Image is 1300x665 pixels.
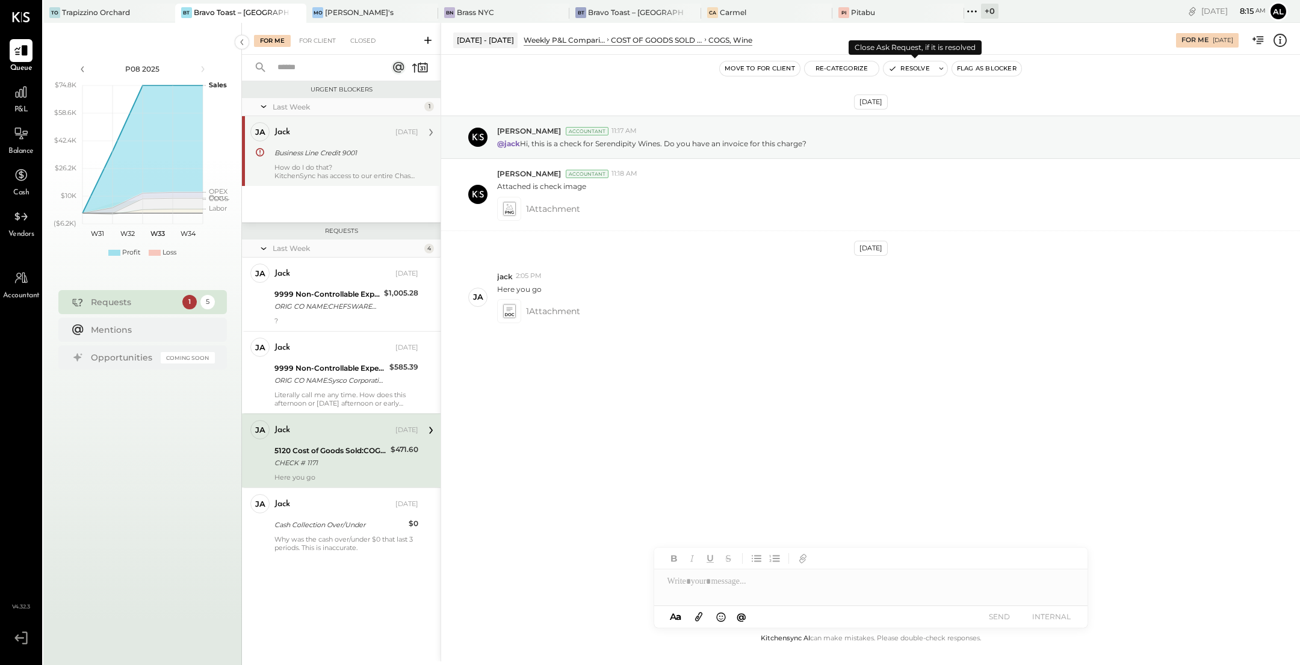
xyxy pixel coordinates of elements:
button: Italic [684,551,700,566]
span: 1 Attachment [526,197,580,221]
text: $74.8K [55,81,76,89]
div: Carmel [720,7,746,17]
a: Accountant [1,267,42,302]
div: ja [255,342,265,353]
text: $42.4K [54,136,76,144]
div: [DATE] [395,269,418,279]
div: [DATE] [395,425,418,435]
button: Bold [666,551,682,566]
button: Unordered List [749,551,764,566]
div: BT [575,7,586,18]
div: BN [444,7,455,18]
text: W31 [91,229,104,238]
div: jack [274,268,290,280]
div: Close Ask Request, if it is resolved [849,40,982,55]
div: Last Week [273,243,421,253]
div: $0 [409,518,418,530]
div: ja [255,268,265,279]
text: $10K [61,191,76,200]
div: Business Line Credit 9001 [274,147,415,159]
button: Add URL [795,551,811,566]
div: jack [274,342,290,354]
span: [PERSON_NAME] [497,126,561,136]
p: Attached is check image [497,181,586,191]
div: jack [274,498,290,510]
div: $471.60 [391,444,418,456]
button: Resolve [884,61,934,76]
div: BT [181,7,192,18]
div: COST OF GOODS SOLD (COGS) [611,35,702,45]
text: $58.6K [54,108,76,117]
div: Weekly P&L Comparison [524,35,605,45]
div: + 0 [981,4,998,19]
div: TO [49,7,60,18]
button: Strikethrough [720,551,736,566]
text: OPEX [209,187,228,196]
div: Mentions [91,324,209,336]
span: 1 Attachment [526,299,580,323]
div: Ca [707,7,718,18]
a: Balance [1,122,42,157]
div: Closed [344,35,382,47]
div: Bravo Toast – [GEOGRAPHIC_DATA] [194,7,289,17]
button: Al [1269,2,1288,21]
span: 2:05 PM [516,271,542,281]
div: Loss [162,248,176,258]
div: Mo [312,7,323,18]
div: 9999 Non-Controllable Expenses:Other Income and Expenses:To Be Classified P&L [274,362,386,374]
button: SEND [976,608,1024,625]
div: ja [473,291,483,303]
div: ORIG CO NAME:Sysco Corporatio ORIG ID:XXXXXX4834 DESC DATE: CO ENTRY DESCR:Payment SEC:CCD TRACE#... [274,374,386,386]
a: P&L [1,81,42,116]
div: How do I do that? [274,163,418,180]
div: [DATE] [395,500,418,509]
div: ja [255,498,265,510]
button: Move to for client [720,61,800,76]
div: Profit [122,248,140,258]
div: copy link [1186,5,1198,17]
div: 9999 Non-Controllable Expenses:Other Income and Expenses:To Be Classified P&L [274,288,380,300]
strong: @jack [497,139,520,148]
div: 4 [424,244,434,253]
div: ORIG CO NAME:CHEFSWAREHOUSEWE ORIG ID:3383693141 DESC DATE:250 [274,300,380,312]
div: $1,005.28 [384,287,418,299]
span: 11:17 AM [611,126,637,136]
div: [DATE] - [DATE] [453,32,518,48]
span: Vendors [8,229,34,240]
div: ja [255,424,265,436]
div: Trapizzino Orchard [62,7,130,17]
button: Aa [666,610,686,623]
div: ? [274,317,418,325]
div: [DATE] [854,94,888,110]
span: P&L [14,105,28,116]
div: jack [274,424,290,436]
text: Sales [209,81,227,89]
button: Underline [702,551,718,566]
div: $585.39 [389,361,418,373]
div: ja [255,126,265,138]
div: [DATE] [1213,36,1233,45]
a: Vendors [1,205,42,240]
text: COGS [209,194,229,203]
div: Urgent Blockers [248,85,435,94]
div: For Me [254,35,291,47]
div: Why was the cash over/under $0 that last 3 periods. This is inaccurate. [274,535,418,552]
div: Opportunities [91,351,155,363]
div: Coming Soon [161,352,215,363]
div: Requests [91,296,176,308]
div: For Me [1181,36,1209,45]
div: jack [274,126,290,138]
button: Ordered List [767,551,782,566]
span: [PERSON_NAME] [497,169,561,179]
div: Accountant [566,170,608,178]
div: [DATE] [395,343,418,353]
div: COGS, Wine [708,35,752,45]
div: Brass NYC [457,7,494,17]
div: Accountant [566,127,608,135]
div: For Client [293,35,342,47]
div: Last Week [273,102,421,112]
div: [DATE] [1201,5,1266,17]
span: Cash [13,188,29,199]
span: 11:18 AM [611,169,637,179]
div: P08 2025 [91,64,194,74]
